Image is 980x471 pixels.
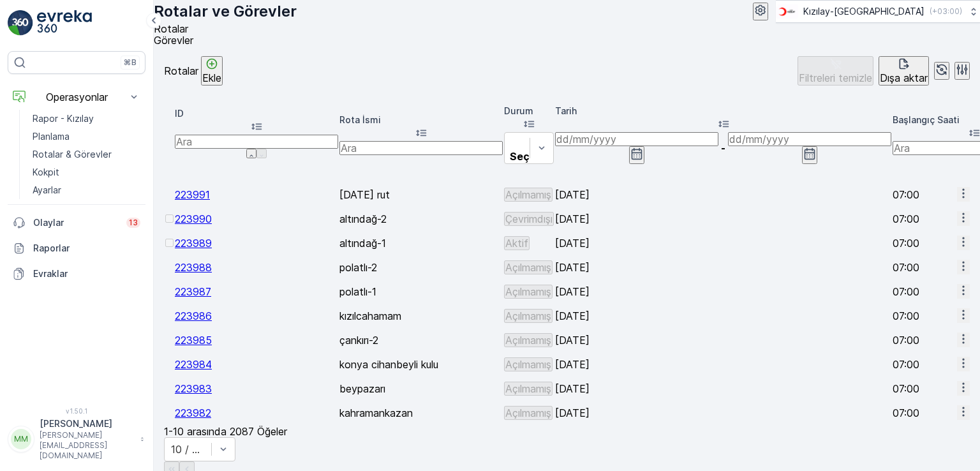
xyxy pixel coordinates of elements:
span: Rotalar [154,22,188,35]
p: altındağ-1 [339,237,503,249]
p: Rota İsmi [339,114,503,126]
p: Açılmamış [505,310,551,322]
a: Olaylar13 [8,210,145,235]
a: 223985 [175,334,212,347]
p: Operasyonlar [33,91,120,103]
button: Açılmamış [504,309,553,323]
p: Çevrimdışı [505,213,553,225]
p: altındağ-2 [339,213,503,225]
a: Ayarlar [27,181,145,199]
p: 13 [129,218,138,228]
p: Olaylar [33,216,119,229]
p: Dışa aktar [880,72,928,84]
td: [DATE] [555,207,891,230]
p: Açılmamış [505,383,551,394]
button: Açılmamış [504,188,553,202]
td: [DATE] [555,304,891,327]
span: 223983 [175,382,212,395]
p: Raporlar [33,242,140,255]
input: Ara [175,135,338,149]
button: Operasyonlar [8,84,145,110]
button: Ekle [201,56,223,86]
span: v 1.50.1 [8,407,145,415]
a: 223986 [175,310,212,322]
p: Ekle [202,72,221,84]
p: Açılmamış [505,286,551,297]
p: 1-10 arasında 2087 Öğeler [164,426,287,437]
button: Açılmamış [504,260,553,274]
p: konya cihanbeyli kulu [339,359,503,370]
td: [DATE] [555,256,891,279]
p: Durum [504,105,554,117]
p: Planlama [33,130,70,143]
td: [DATE] [555,401,891,424]
span: Görevler [154,34,193,47]
a: Kokpit [27,163,145,181]
p: Açılmamış [505,262,551,273]
a: 223988 [175,261,212,274]
a: 223987 [175,285,211,298]
p: Ayarlar [33,184,61,197]
p: Tarih [555,105,891,117]
p: polatlı-1 [339,286,503,297]
td: [DATE] [555,280,891,303]
button: Açılmamış [504,333,553,347]
img: logo_light-DOdMpM7g.png [37,10,92,36]
img: k%C4%B1z%C4%B1lay.png [776,4,798,19]
button: Filtreleri temizle [798,56,873,86]
p: Açılmamış [505,189,551,200]
p: Açılmamış [505,407,551,419]
a: Evraklar [8,261,145,287]
p: Kızılay-[GEOGRAPHIC_DATA] [803,5,924,18]
p: ⌘B [124,57,137,68]
p: polatlı-2 [339,262,503,273]
p: çankırı-2 [339,334,503,346]
p: beypazarı [339,383,503,394]
td: [DATE] [555,377,891,400]
input: Ara [339,141,503,155]
input: dd/mm/yyyy [728,132,891,146]
button: Açılmamış [504,406,553,420]
p: Seç [510,151,530,162]
a: 223982 [175,407,211,419]
p: Açılmamış [505,359,551,370]
button: MM[PERSON_NAME][PERSON_NAME][EMAIL_ADDRESS][DOMAIN_NAME] [8,417,145,461]
p: Rotalar [164,65,198,77]
p: kahramankazan [339,407,503,419]
p: Filtreleri temizle [799,72,872,84]
p: Rotalar ve Görevler [154,1,297,22]
p: ID [175,107,338,120]
p: Rotalar & Görevler [33,148,112,161]
td: [DATE] [555,353,891,376]
p: - [721,142,725,154]
input: dd/mm/yyyy [555,132,718,146]
a: 223990 [175,213,212,225]
a: Rotalar & Görevler [27,146,145,163]
td: [DATE] [555,183,891,206]
span: 223984 [175,358,212,371]
button: Dışa aktar [879,56,929,86]
p: Evraklar [33,267,140,280]
p: Aktif [505,237,528,249]
td: [DATE] [555,329,891,352]
p: [PERSON_NAME] [40,417,134,430]
div: MM [11,429,31,449]
td: [DATE] [555,232,891,255]
span: 223991 [175,188,210,201]
a: Planlama [27,128,145,146]
p: Açılmamış [505,334,551,346]
button: Açılmamış [504,285,553,299]
a: 223989 [175,237,212,250]
button: Açılmamış [504,357,553,371]
a: Rapor - Kızılay [27,110,145,128]
button: Açılmamış [504,382,553,396]
p: ( +03:00 ) [930,6,962,17]
p: Kokpit [33,166,59,179]
img: logo [8,10,33,36]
